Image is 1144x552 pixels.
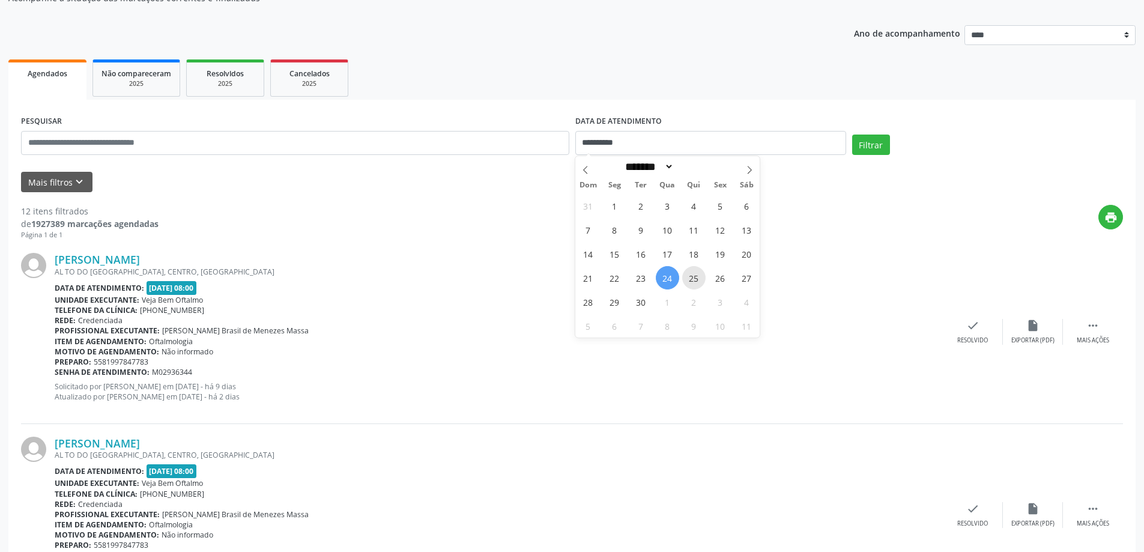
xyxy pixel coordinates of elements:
span: Credenciada [78,315,123,326]
div: AL TO DO [GEOGRAPHIC_DATA], CENTRO, [GEOGRAPHIC_DATA] [55,267,943,277]
div: Exportar (PDF) [1011,520,1055,528]
span: Outubro 8, 2025 [656,314,679,338]
span: Setembro 10, 2025 [656,218,679,241]
span: Setembro 5, 2025 [709,194,732,217]
div: Mais ações [1077,520,1109,528]
span: Outubro 4, 2025 [735,290,758,314]
p: Solicitado por [PERSON_NAME] em [DATE] - há 9 dias Atualizado por [PERSON_NAME] em [DATE] - há 2 ... [55,381,943,402]
span: Setembro 6, 2025 [735,194,758,217]
b: Preparo: [55,540,91,550]
span: Oftalmologia [149,336,193,347]
div: Resolvido [957,520,988,528]
span: Setembro 11, 2025 [682,218,706,241]
span: Veja Bem Oftalmo [142,295,203,305]
a: [PERSON_NAME] [55,253,140,266]
span: Oftalmologia [149,520,193,530]
i: keyboard_arrow_down [73,175,86,189]
span: Setembro 4, 2025 [682,194,706,217]
span: Setembro 15, 2025 [603,242,626,265]
span: Setembro 16, 2025 [629,242,653,265]
label: DATA DE ATENDIMENTO [575,112,662,131]
span: Outubro 3, 2025 [709,290,732,314]
span: Setembro 13, 2025 [735,218,758,241]
span: Setembro 1, 2025 [603,194,626,217]
span: Veja Bem Oftalmo [142,478,203,488]
div: 2025 [195,79,255,88]
span: Setembro 22, 2025 [603,266,626,290]
span: Outubro 5, 2025 [577,314,600,338]
span: Setembro 17, 2025 [656,242,679,265]
span: Outubro 9, 2025 [682,314,706,338]
i: insert_drive_file [1026,319,1040,332]
span: 5581997847783 [94,357,148,367]
span: Setembro 23, 2025 [629,266,653,290]
span: Qui [680,181,707,189]
button: Filtrar [852,135,890,155]
div: 2025 [101,79,171,88]
strong: 1927389 marcações agendadas [31,218,159,229]
b: Item de agendamento: [55,336,147,347]
span: [DATE] 08:00 [147,281,197,295]
span: Outubro 7, 2025 [629,314,653,338]
b: Profissional executante: [55,326,160,336]
span: Setembro 19, 2025 [709,242,732,265]
div: 12 itens filtrados [21,205,159,217]
div: Mais ações [1077,336,1109,345]
span: Ter [628,181,654,189]
button: Mais filtroskeyboard_arrow_down [21,172,92,193]
span: Setembro 27, 2025 [735,266,758,290]
span: Outubro 2, 2025 [682,290,706,314]
span: [PHONE_NUMBER] [140,489,204,499]
span: Resolvidos [207,68,244,79]
div: 2025 [279,79,339,88]
span: Não compareceram [101,68,171,79]
b: Motivo de agendamento: [55,347,159,357]
i: print [1104,211,1118,224]
b: Senha de atendimento: [55,367,150,377]
span: Setembro 3, 2025 [656,194,679,217]
span: Outubro 11, 2025 [735,314,758,338]
span: [PERSON_NAME] Brasil de Menezes Massa [162,326,309,336]
span: Seg [601,181,628,189]
b: Preparo: [55,357,91,367]
b: Data de atendimento: [55,283,144,293]
span: Setembro 26, 2025 [709,266,732,290]
span: Setembro 8, 2025 [603,218,626,241]
span: Setembro 14, 2025 [577,242,600,265]
span: Setembro 7, 2025 [577,218,600,241]
b: Rede: [55,499,76,509]
span: Setembro 20, 2025 [735,242,758,265]
i: check [966,319,979,332]
select: Month [622,160,674,173]
b: Unidade executante: [55,478,139,488]
span: Setembro 12, 2025 [709,218,732,241]
span: Agendados [28,68,67,79]
img: img [21,437,46,462]
b: Profissional executante: [55,509,160,520]
span: [DATE] 08:00 [147,464,197,478]
i: insert_drive_file [1026,502,1040,515]
input: Year [674,160,713,173]
span: 5581997847783 [94,540,148,550]
div: Exportar (PDF) [1011,336,1055,345]
span: Dom [575,181,602,189]
span: Sex [707,181,733,189]
span: Setembro 30, 2025 [629,290,653,314]
span: Agosto 31, 2025 [577,194,600,217]
b: Item de agendamento: [55,520,147,530]
span: Outubro 10, 2025 [709,314,732,338]
span: Outubro 1, 2025 [656,290,679,314]
i:  [1086,319,1100,332]
b: Telefone da clínica: [55,305,138,315]
span: Não informado [162,530,213,540]
span: Setembro 21, 2025 [577,266,600,290]
p: Ano de acompanhamento [854,25,960,40]
span: Sáb [733,181,760,189]
span: Credenciada [78,499,123,509]
img: img [21,253,46,278]
span: Outubro 6, 2025 [603,314,626,338]
span: Setembro 24, 2025 [656,266,679,290]
b: Unidade executante: [55,295,139,305]
span: Setembro 18, 2025 [682,242,706,265]
button: print [1098,205,1123,229]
